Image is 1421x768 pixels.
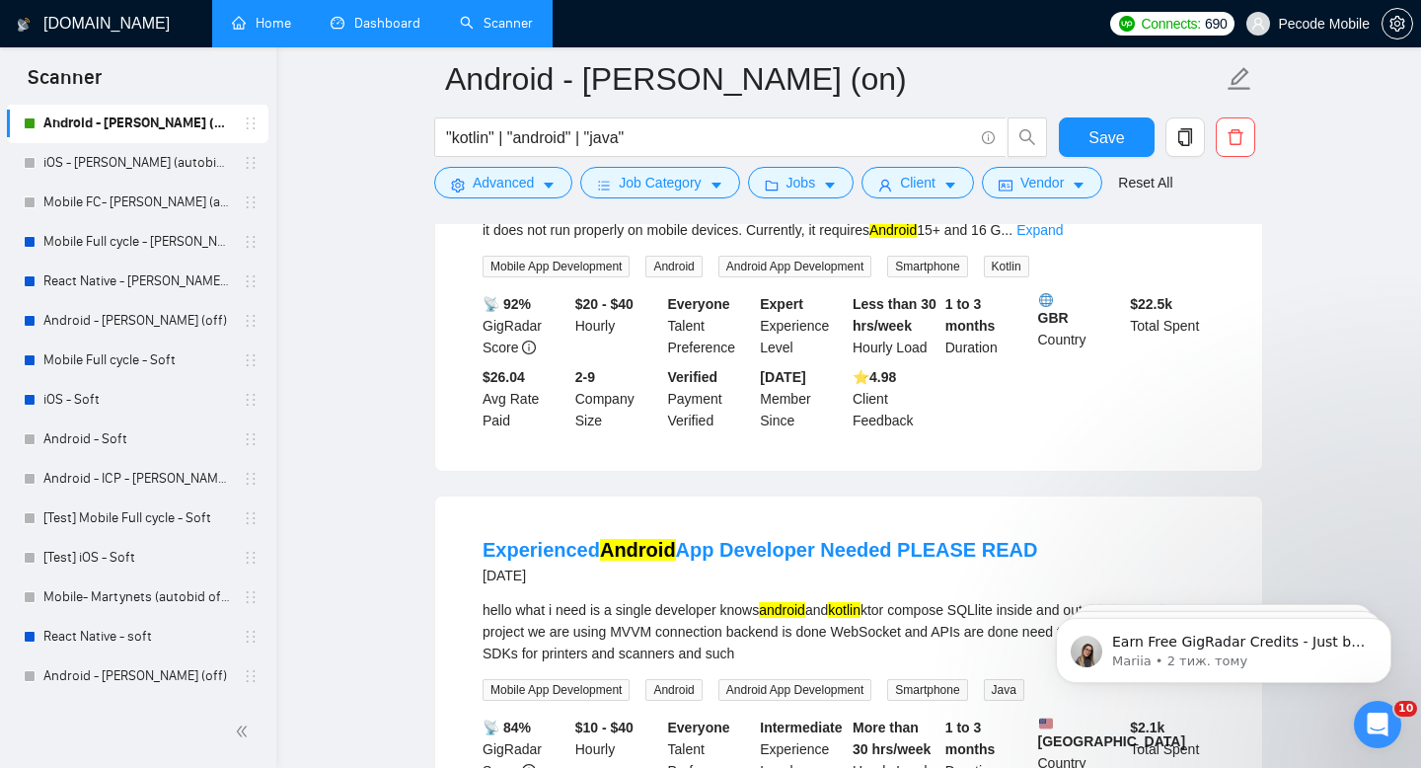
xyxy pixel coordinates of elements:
[43,420,231,459] a: Android - Soft
[575,296,634,312] b: $20 - $40
[718,679,871,701] span: Android App Development
[1126,293,1219,358] div: Total Spent
[1001,222,1012,238] span: ...
[1118,172,1172,193] a: Reset All
[1039,717,1053,730] img: 🇺🇸
[232,15,291,32] a: homeHome
[575,369,595,385] b: 2-9
[1119,16,1135,32] img: upwork-logo.png
[243,273,259,289] span: holder
[668,369,718,385] b: Verified
[1038,717,1186,749] b: [GEOGRAPHIC_DATA]
[571,293,664,358] div: Hourly
[1382,16,1413,32] a: setting
[43,617,231,656] a: React Native - soft
[43,577,231,617] a: Mobile- Martynets (autobid off night)
[434,167,572,198] button: settingAdvancedcaret-down
[43,656,231,696] a: Android - [PERSON_NAME] (off)
[483,539,1037,561] a: ExperiencedAndroidApp Developer Needed PLEASE READ
[460,15,533,32] a: searchScanner
[1205,13,1227,35] span: 690
[668,296,730,312] b: Everyone
[786,172,816,193] span: Jobs
[43,538,231,577] a: [Test] iOS - Soft
[43,143,231,183] a: iOS - [PERSON_NAME] (autobid part-time) off
[1034,293,1127,358] div: Country
[479,366,571,431] div: Avg Rate Paid
[1142,13,1201,35] span: Connects:
[43,499,231,538] a: [Test] Mobile Full cycle - Soft
[878,178,892,192] span: user
[17,9,31,40] img: logo
[479,293,571,358] div: GigRadar Score
[756,366,849,431] div: Member Since
[243,115,259,131] span: holder
[984,256,1029,277] span: Kotlin
[571,366,664,431] div: Company Size
[765,178,779,192] span: folder
[243,510,259,526] span: holder
[483,296,531,312] b: 📡 92%
[941,293,1034,358] div: Duration
[718,256,871,277] span: Android App Development
[243,352,259,368] span: holder
[1039,293,1053,307] img: 🌐
[759,602,805,618] mark: android
[43,459,231,499] a: Android - ICP - [PERSON_NAME] (off)
[849,366,941,431] div: Client Feedback
[445,54,1223,104] input: Scanner name...
[1382,8,1413,39] button: setting
[668,720,730,735] b: Everyone
[1217,128,1254,146] span: delete
[43,104,231,143] a: Android - [PERSON_NAME] (on)
[748,167,855,198] button: folderJobscaret-down
[575,720,634,735] b: $10 - $40
[1059,117,1155,157] button: Save
[710,178,723,192] span: caret-down
[984,679,1024,701] span: Java
[43,301,231,341] a: Android - [PERSON_NAME] (off)
[1026,576,1421,715] iframe: Intercom notifications повідомлення
[542,178,556,192] span: caret-down
[43,222,231,262] a: Mobile Full cycle - [PERSON_NAME] (autobid off)
[760,296,803,312] b: Expert
[483,599,1215,664] div: hello what i need is a single developer knows and ktor compose SQLlite inside and out this is on ...
[483,564,1037,587] div: [DATE]
[1130,720,1164,735] b: $ 2.1k
[235,722,255,741] span: double-left
[900,172,935,193] span: Client
[1354,701,1401,748] iframe: Intercom live chat
[982,167,1102,198] button: idcardVendorcaret-down
[451,178,465,192] span: setting
[1130,296,1172,312] b: $ 22.5k
[522,341,536,354] span: info-circle
[1009,128,1046,146] span: search
[869,222,917,238] mark: Android
[483,720,531,735] b: 📡 84%
[600,539,676,561] mark: Android
[853,296,936,334] b: Less than 30 hrs/week
[331,15,420,32] a: dashboardDashboard
[823,178,837,192] span: caret-down
[887,679,967,701] span: Smartphone
[1165,117,1205,157] button: copy
[12,63,117,105] span: Scanner
[664,293,757,358] div: Talent Preference
[243,234,259,250] span: holder
[243,589,259,605] span: holder
[243,431,259,447] span: holder
[483,256,630,277] span: Mobile App Development
[1216,117,1255,157] button: delete
[243,155,259,171] span: holder
[828,602,860,618] mark: kotlin
[645,256,702,277] span: Android
[43,183,231,222] a: Mobile FC- [PERSON_NAME] (autobid off)
[1020,172,1064,193] span: Vendor
[756,293,849,358] div: Experience Level
[887,256,967,277] span: Smartphone
[243,471,259,487] span: holder
[853,720,931,757] b: More than 30 hrs/week
[483,369,525,385] b: $26.04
